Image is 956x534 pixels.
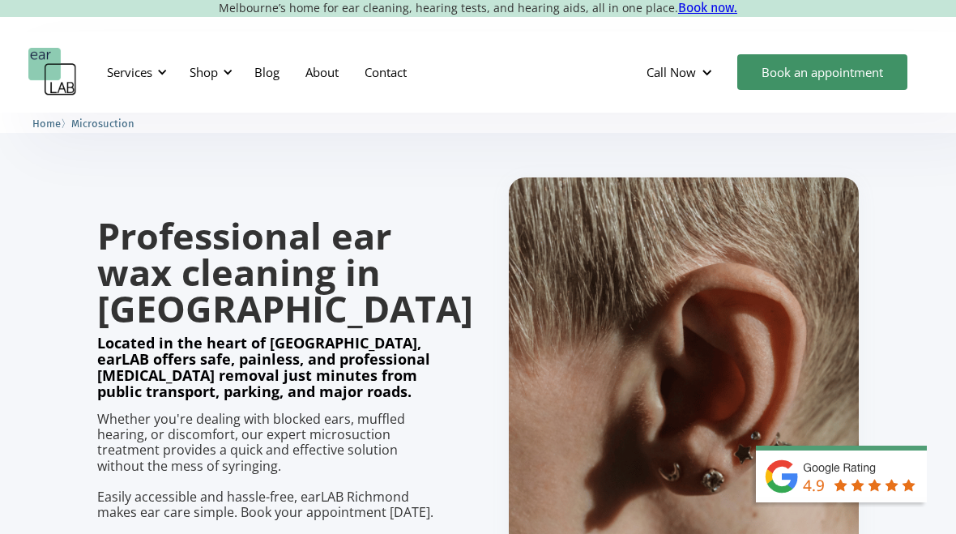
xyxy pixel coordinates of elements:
[107,64,152,80] div: Services
[32,115,61,130] a: Home
[97,211,473,333] strong: Professional ear wax cleaning in [GEOGRAPHIC_DATA]
[647,64,696,80] div: Call Now
[241,49,292,96] a: Blog
[97,48,172,96] div: Services
[737,54,907,90] a: Book an appointment
[97,333,430,401] strong: Located in the heart of [GEOGRAPHIC_DATA], earLAB offers safe, painless, and professional [MEDICA...
[97,412,447,520] p: Whether you're dealing with blocked ears, muffled hearing, or discomfort, our expert microsuction...
[180,48,237,96] div: Shop
[634,48,729,96] div: Call Now
[292,49,352,96] a: About
[28,48,77,96] a: home
[32,115,71,132] li: 〉
[71,115,134,130] a: Microsuction
[190,64,218,80] div: Shop
[71,117,134,130] span: Microsuction
[32,117,61,130] span: Home
[352,49,420,96] a: Contact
